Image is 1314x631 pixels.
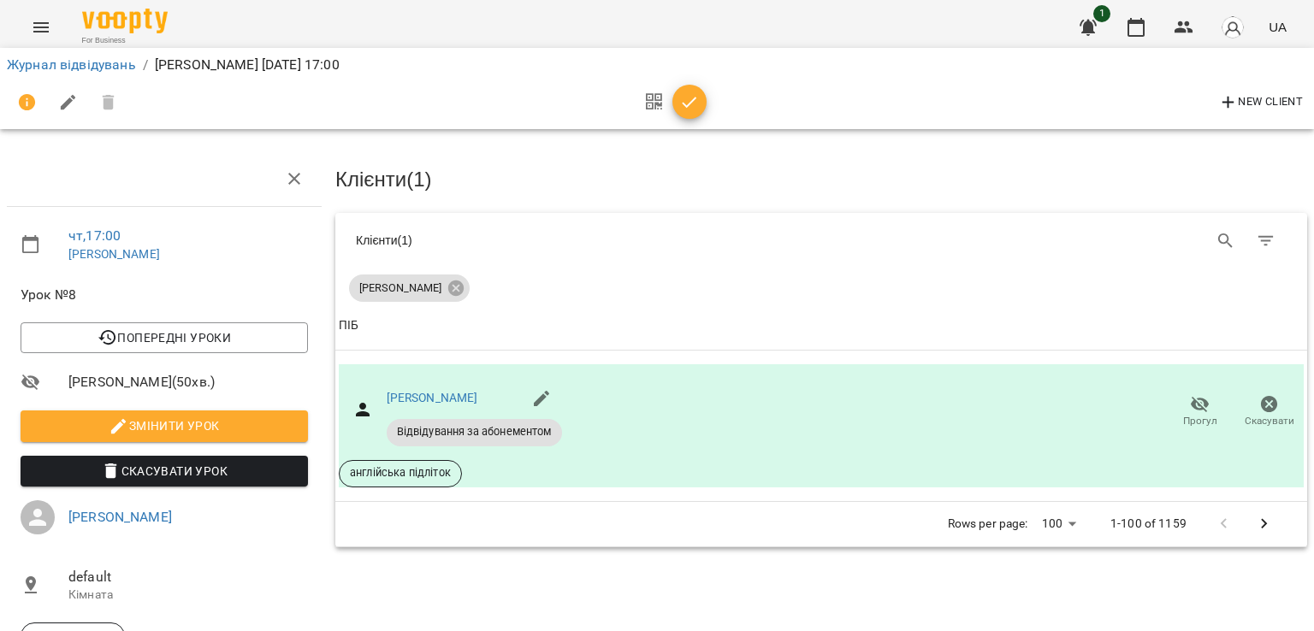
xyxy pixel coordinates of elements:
[1244,504,1285,545] button: Next Page
[82,9,168,33] img: Voopty Logo
[68,247,160,261] a: [PERSON_NAME]
[1035,511,1083,536] div: 100
[1165,388,1234,436] button: Прогул
[68,587,308,604] p: Кімната
[143,55,148,75] li: /
[34,327,294,348] span: Попередні уроки
[387,391,478,404] a: [PERSON_NAME]
[339,315,358,336] div: ПІБ
[1214,89,1307,116] button: New Client
[1234,388,1304,436] button: Скасувати
[1221,15,1245,39] img: avatar_s.png
[21,7,62,48] button: Menu
[1246,221,1287,262] button: Фільтр
[339,315,358,336] div: Sort
[1205,221,1246,262] button: Search
[68,227,121,244] a: чт , 17:00
[7,56,136,73] a: Журнал відвідувань
[21,285,308,305] span: Урок №8
[21,322,308,353] button: Попередні уроки
[68,372,308,392] span: [PERSON_NAME] ( 50 хв. )
[335,213,1307,268] div: Table Toolbar
[82,35,168,46] span: For Business
[1093,5,1110,22] span: 1
[340,465,461,481] span: англійська підліток
[68,567,308,587] span: default
[349,274,470,302] div: [PERSON_NAME]
[349,280,452,296] span: [PERSON_NAME]
[1245,414,1294,428] span: Скасувати
[155,55,340,75] p: [PERSON_NAME] [DATE] 17:00
[356,232,808,249] div: Клієнти ( 1 )
[1269,18,1287,36] span: UA
[21,456,308,487] button: Скасувати Урок
[339,315,1304,336] span: ПІБ
[1110,516,1187,533] p: 1-100 of 1159
[1218,92,1303,113] span: New Client
[34,461,294,481] span: Скасувати Урок
[7,55,1307,75] nav: breadcrumb
[68,509,172,525] a: [PERSON_NAME]
[1183,414,1217,428] span: Прогул
[1262,11,1293,43] button: UA
[335,168,1307,191] h3: Клієнти ( 1 )
[34,416,294,436] span: Змінити урок
[387,424,562,439] span: Відвідування за абонементом
[21,410,308,441] button: Змінити урок
[948,516,1028,533] p: Rows per page:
